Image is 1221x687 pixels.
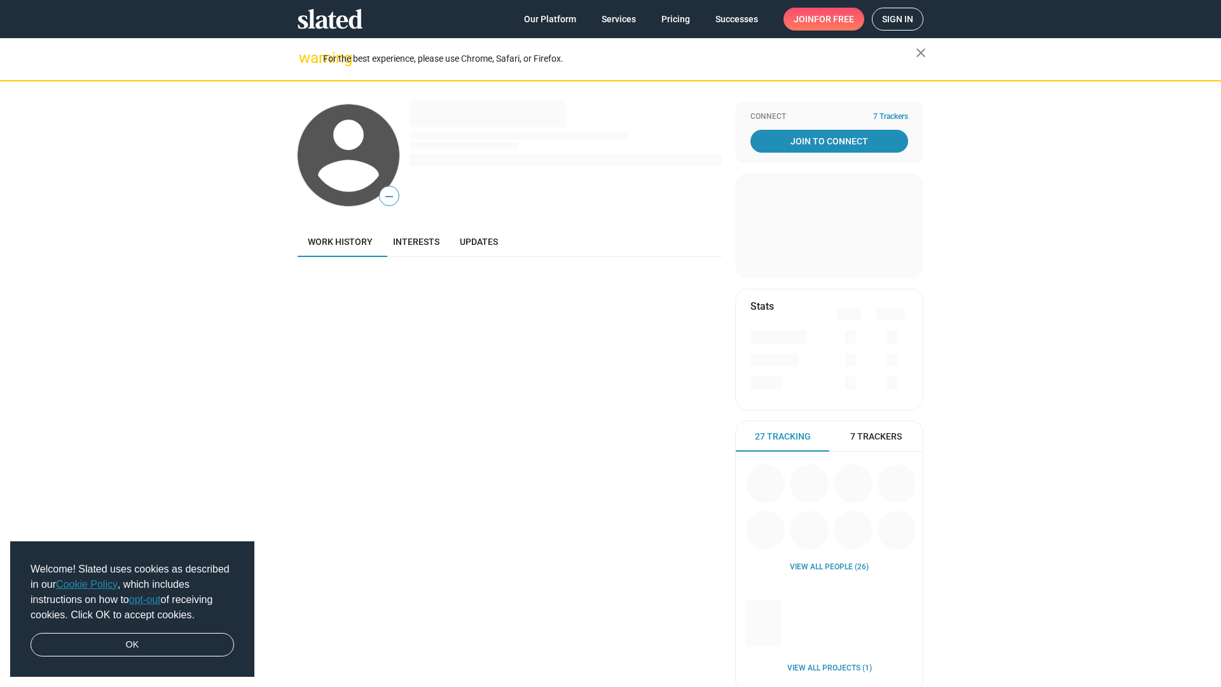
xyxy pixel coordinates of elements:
span: 7 Trackers [873,112,908,122]
a: Pricing [651,8,700,31]
span: Work history [308,237,373,247]
div: Connect [750,112,908,122]
a: Successes [705,8,768,31]
a: Our Platform [514,8,586,31]
span: Join To Connect [753,130,906,153]
a: Join To Connect [750,130,908,153]
mat-icon: close [913,45,928,60]
span: Services [602,8,636,31]
span: Sign in [882,8,913,30]
mat-card-title: Stats [750,300,774,313]
span: Our Platform [524,8,576,31]
mat-icon: warning [299,50,314,66]
a: View all Projects (1) [787,663,872,674]
a: Updates [450,226,508,257]
span: Welcome! Slated uses cookies as described in our , which includes instructions on how to of recei... [31,562,234,623]
span: 7 Trackers [850,431,902,443]
span: Updates [460,237,498,247]
a: Work history [298,226,383,257]
a: dismiss cookie message [31,633,234,657]
a: Sign in [872,8,923,31]
span: Successes [715,8,758,31]
a: Cookie Policy [56,579,118,590]
span: Join [794,8,854,31]
span: Pricing [661,8,690,31]
span: for free [814,8,854,31]
span: 27 Tracking [755,431,811,443]
a: opt-out [129,594,161,605]
a: Joinfor free [783,8,864,31]
div: cookieconsent [10,541,254,677]
span: — [380,188,399,205]
a: Interests [383,226,450,257]
div: For the best experience, please use Chrome, Safari, or Firefox. [323,50,916,67]
a: View all People (26) [790,562,869,572]
a: Services [591,8,646,31]
span: Interests [393,237,439,247]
